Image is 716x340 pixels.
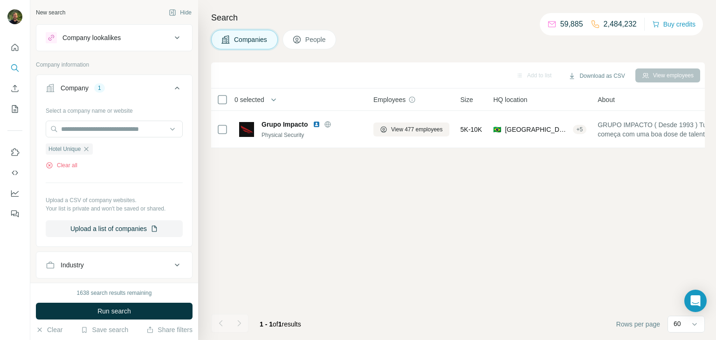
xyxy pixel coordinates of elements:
p: Company information [36,61,193,69]
div: Company [61,83,89,93]
button: Search [7,60,22,76]
button: Hide [162,6,198,20]
div: 1 [94,84,105,92]
button: Enrich CSV [7,80,22,97]
p: Your list is private and won't be saved or shared. [46,204,183,213]
button: View 477 employees [373,122,449,136]
div: New search [36,8,65,17]
p: 60 [674,319,681,328]
span: Run search [97,306,131,316]
button: Save search [81,325,128,334]
div: Physical Security [262,131,362,139]
button: Download as CSV [562,69,631,83]
div: Select a company name or website [46,103,183,115]
button: Company lookalikes [36,27,192,49]
div: + 5 [573,125,587,134]
img: LinkedIn logo [313,121,320,128]
div: Industry [61,260,84,270]
button: Industry [36,254,192,276]
span: HQ location [493,95,527,104]
span: 🇧🇷 [493,125,501,134]
button: Clear [36,325,62,334]
span: results [260,320,301,328]
p: 59,885 [560,19,583,30]
h4: Search [211,11,705,24]
span: Grupo Impacto [262,120,308,129]
button: Buy credits [652,18,695,31]
button: Upload a list of companies [46,220,183,237]
div: Company lookalikes [62,33,121,42]
span: 0 selected [234,95,264,104]
button: Dashboard [7,185,22,202]
span: 1 [278,320,282,328]
span: Companies [234,35,268,44]
button: Quick start [7,39,22,56]
button: Company1 [36,77,192,103]
span: Size [461,95,473,104]
p: 2,484,232 [604,19,637,30]
span: 1 - 1 [260,320,273,328]
span: Rows per page [616,320,660,329]
span: of [273,320,278,328]
span: About [598,95,615,104]
span: People [305,35,327,44]
button: Clear all [46,161,77,170]
button: Share filters [146,325,193,334]
span: 5K-10K [461,125,482,134]
button: Feedback [7,205,22,222]
button: Use Surfe on LinkedIn [7,144,22,161]
span: Hotel Unique [48,145,81,153]
span: Employees [373,95,406,104]
div: Open Intercom Messenger [684,290,707,312]
span: [GEOGRAPHIC_DATA], [GEOGRAPHIC_DATA] [505,125,569,134]
button: My lists [7,101,22,117]
img: Logo of Grupo Impacto [239,122,254,137]
div: 1638 search results remaining [77,289,152,297]
span: View 477 employees [391,125,443,134]
img: Avatar [7,9,22,24]
button: Use Surfe API [7,164,22,181]
p: Upload a CSV of company websites. [46,196,183,204]
button: Run search [36,303,193,320]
